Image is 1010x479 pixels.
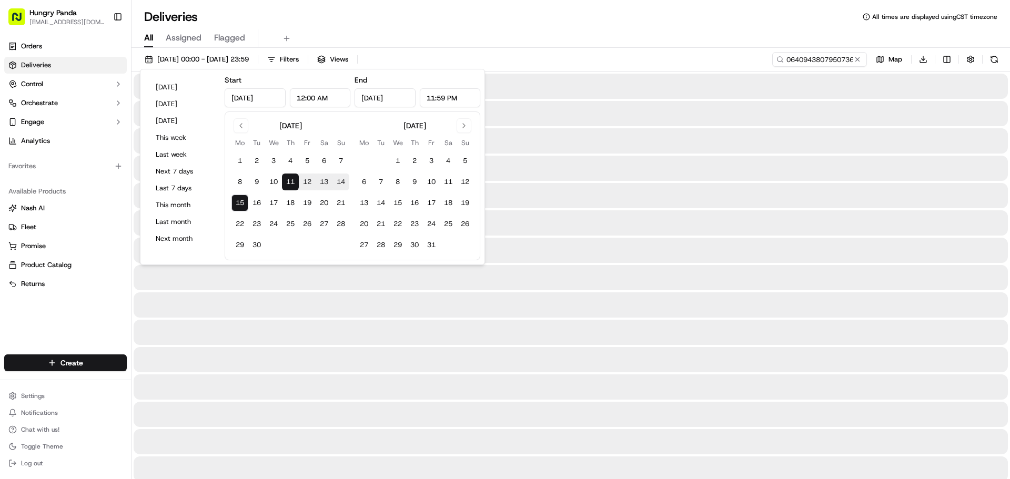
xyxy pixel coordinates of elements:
th: Friday [299,137,316,148]
button: [DATE] [151,80,214,95]
span: Flagged [214,32,245,44]
span: Assigned [166,32,201,44]
img: 1736555255976-a54dd68f-1ca7-489b-9aae-adbdc363a1c4 [21,192,29,200]
button: Next 7 days [151,164,214,179]
button: 15 [389,195,406,211]
button: 20 [316,195,332,211]
img: 1736555255976-a54dd68f-1ca7-489b-9aae-adbdc363a1c4 [21,164,29,172]
span: Fleet [21,222,36,232]
span: Notifications [21,409,58,417]
button: 19 [299,195,316,211]
span: Toggle Theme [21,442,63,451]
input: Got a question? Start typing here... [27,68,189,79]
a: 📗Knowledge Base [6,231,85,250]
input: Time [420,88,481,107]
a: Orders [4,38,127,55]
span: Promise [21,241,46,251]
button: 17 [423,195,440,211]
button: 14 [372,195,389,211]
span: Orchestrate [21,98,58,108]
a: Analytics [4,133,127,149]
img: Asif Zaman Khan [11,153,27,170]
div: 💻 [89,236,97,244]
button: Control [4,76,127,93]
button: 6 [316,152,332,169]
button: 25 [440,216,457,232]
div: Start new chat [47,100,173,111]
button: 9 [406,174,423,190]
th: Sunday [332,137,349,148]
div: Past conversations [11,137,70,145]
button: [DATE] [151,114,214,128]
button: 26 [299,216,316,232]
div: Available Products [4,183,127,200]
th: Sunday [457,137,473,148]
button: 27 [316,216,332,232]
button: Toggle Theme [4,439,127,454]
button: 2 [406,152,423,169]
a: Fleet [8,222,123,232]
img: Nash [11,11,32,32]
button: 5 [299,152,316,169]
button: 26 [457,216,473,232]
button: Last month [151,215,214,229]
button: Last 7 days [151,181,214,196]
button: [EMAIL_ADDRESS][DOMAIN_NAME] [29,18,105,26]
button: 1 [231,152,248,169]
button: 21 [372,216,389,232]
span: 8月27日 [93,163,118,171]
button: 23 [248,216,265,232]
span: Deliveries [21,60,51,70]
th: Wednesday [265,137,282,148]
a: 💻API Documentation [85,231,173,250]
div: [DATE] [279,120,302,131]
button: This month [151,198,214,212]
button: 4 [282,152,299,169]
span: Pylon [105,261,127,269]
button: 28 [372,237,389,253]
button: See all [163,135,191,147]
button: 12 [299,174,316,190]
button: 30 [406,237,423,253]
a: Deliveries [4,57,127,74]
button: 17 [265,195,282,211]
button: Last week [151,147,214,162]
span: Views [330,55,348,64]
button: Chat with us! [4,422,127,437]
button: 21 [332,195,349,211]
span: Settings [21,392,45,400]
div: 📗 [11,236,19,244]
button: Views [312,52,353,67]
button: Start new chat [179,104,191,116]
span: Knowledge Base [21,235,80,246]
button: 22 [231,216,248,232]
span: Control [21,79,43,89]
span: [PERSON_NAME] [33,163,85,171]
button: 7 [332,152,349,169]
button: Nash AI [4,200,127,217]
img: Bea Lacdao [11,181,27,198]
button: 9 [248,174,265,190]
button: Filters [262,52,304,67]
span: Map [888,55,902,64]
button: 22 [389,216,406,232]
button: 16 [248,195,265,211]
label: Start [225,75,241,85]
h1: Deliveries [144,8,198,25]
button: Hungry Panda [29,7,77,18]
button: 8 [231,174,248,190]
img: 1727276513143-84d647e1-66c0-4f92-a045-3c9f9f5dfd92 [22,100,41,119]
button: 8 [389,174,406,190]
span: Log out [21,459,43,467]
div: We're available if you need us! [47,111,145,119]
span: • [87,191,91,200]
span: 8月19日 [93,191,118,200]
button: Go to previous month [234,118,248,133]
span: • [87,163,91,171]
th: Wednesday [389,137,406,148]
th: Saturday [440,137,457,148]
button: 3 [265,152,282,169]
button: Returns [4,276,127,292]
button: Create [4,354,127,371]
